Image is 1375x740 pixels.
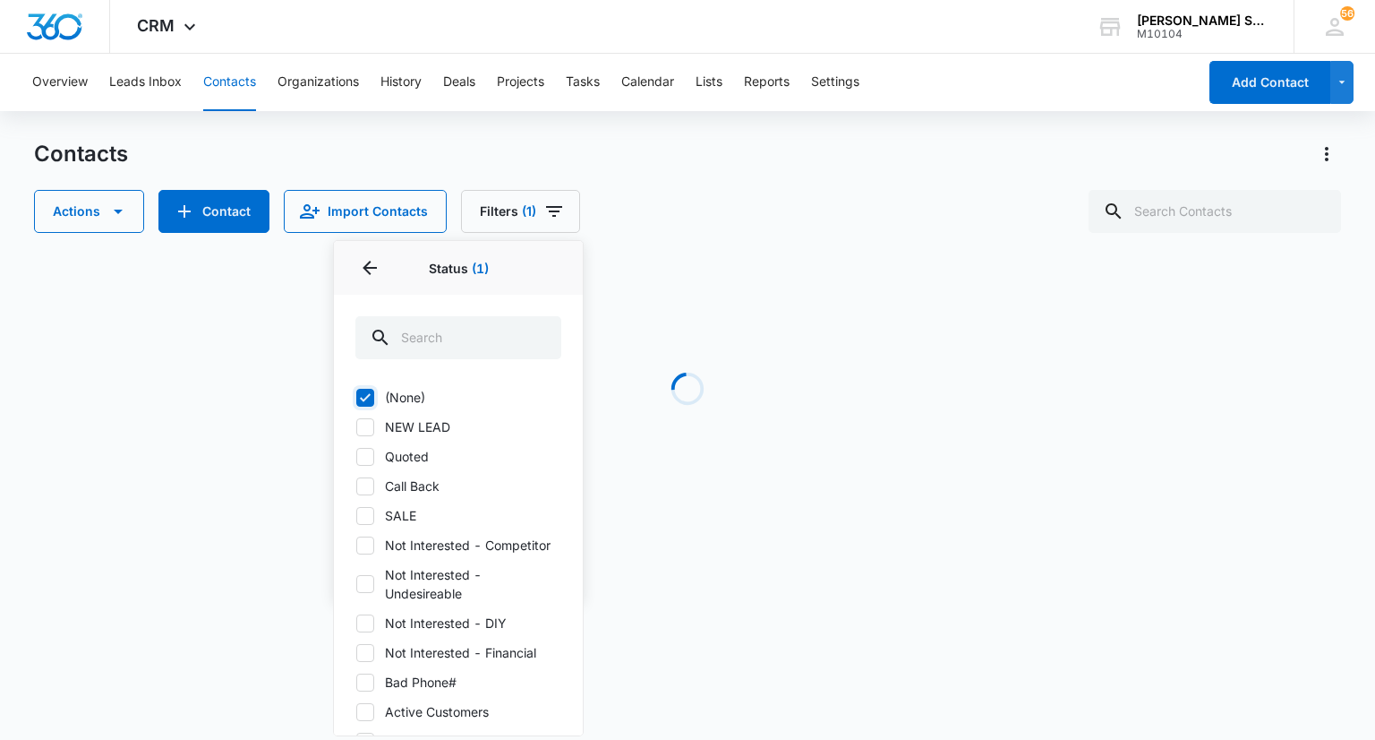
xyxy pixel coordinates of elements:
[522,205,536,218] span: (1)
[355,565,561,603] label: Not Interested - Undesireable
[355,447,561,466] label: Quoted
[355,643,561,662] label: Not Interested - Financial
[34,190,144,233] button: Actions
[355,388,561,407] label: (None)
[621,54,674,111] button: Calendar
[744,54,790,111] button: Reports
[355,477,561,495] label: Call Back
[355,259,561,278] p: Status
[472,261,489,276] span: (1)
[34,141,128,168] h1: Contacts
[355,254,384,282] button: Back
[355,702,561,721] label: Active Customers
[203,54,256,111] button: Contacts
[278,54,359,111] button: Organizations
[443,54,475,111] button: Deals
[497,54,544,111] button: Projects
[355,506,561,525] label: SALE
[811,54,859,111] button: Settings
[109,54,182,111] button: Leads Inbox
[137,16,175,35] span: CRM
[1312,140,1341,168] button: Actions
[355,673,561,692] label: Bad Phone#
[1340,6,1354,21] span: 56
[355,417,561,436] label: NEW LEAD
[1137,13,1268,28] div: account name
[1137,28,1268,40] div: account id
[355,316,561,359] input: Search
[1340,6,1354,21] div: notifications count
[284,190,447,233] button: Import Contacts
[355,536,561,555] label: Not Interested - Competitor
[696,54,722,111] button: Lists
[1209,61,1330,104] button: Add Contact
[32,54,88,111] button: Overview
[1089,190,1341,233] input: Search Contacts
[355,614,561,632] label: Not Interested - DIY
[380,54,422,111] button: History
[158,190,269,233] button: Add Contact
[461,190,580,233] button: Filters
[566,54,600,111] button: Tasks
